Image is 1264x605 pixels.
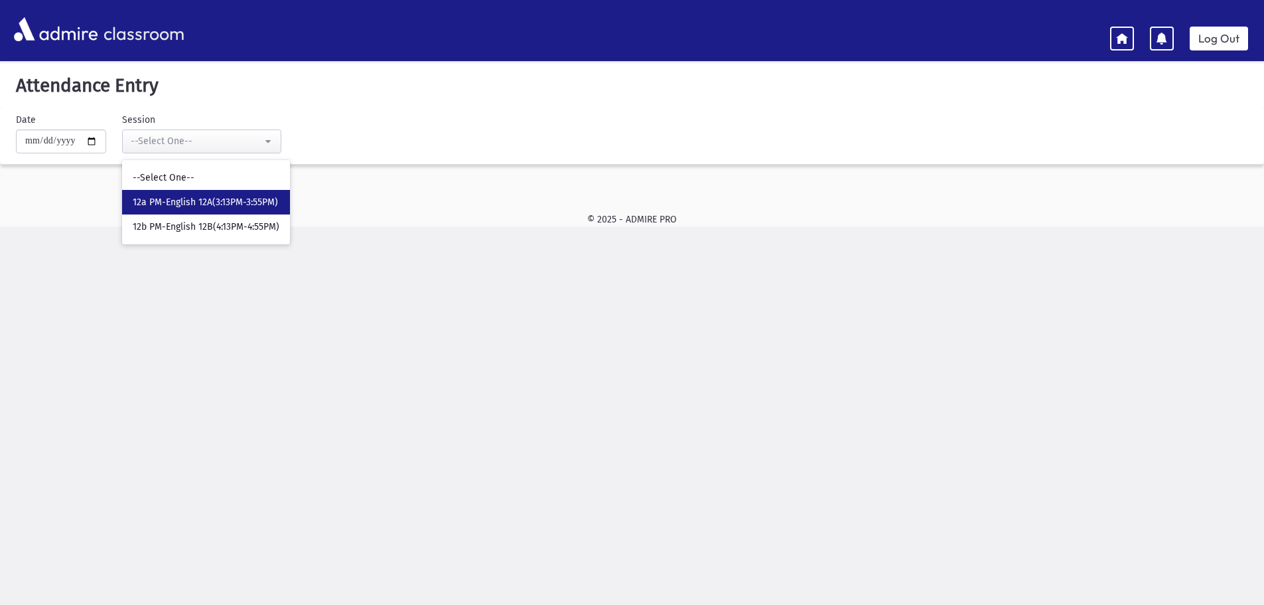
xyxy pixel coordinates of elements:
button: --Select One-- [122,130,281,153]
label: Date [16,113,36,127]
div: © 2025 - ADMIRE PRO [21,213,1243,226]
span: 12b PM-English 12B(4:13PM-4:55PM) [133,220,279,234]
div: --Select One-- [131,134,262,148]
span: classroom [101,12,184,47]
span: --Select One-- [133,171,194,185]
h5: Attendance Entry [11,74,1253,97]
img: AdmirePro [11,14,101,44]
label: Session [122,113,155,127]
span: 12a PM-English 12A(3:13PM-3:55PM) [133,196,278,209]
a: Log Out [1190,27,1248,50]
